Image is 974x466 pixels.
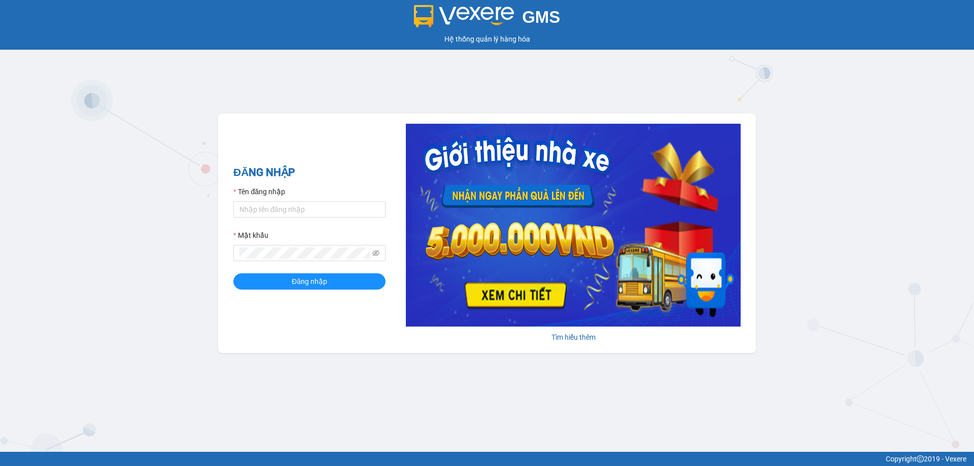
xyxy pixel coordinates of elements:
span: GMS [522,8,560,26]
label: Tên đăng nhập [233,186,285,197]
span: eye-invisible [372,249,379,257]
span: copyright [917,455,924,462]
div: Copyright 2019 - Vexere [8,453,966,464]
input: Mật khẩu [239,247,370,259]
h2: ĐĂNG NHẬP [233,164,386,181]
label: Mật khẩu [233,230,268,241]
a: GMS [414,15,561,23]
img: logo 2 [414,5,514,27]
div: Tìm hiểu thêm [406,332,741,343]
span: Đăng nhập [292,276,327,287]
input: Tên đăng nhập [233,201,386,218]
button: Đăng nhập [233,273,386,290]
div: Hệ thống quản lý hàng hóa [3,33,971,45]
img: banner-0 [406,124,741,327]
